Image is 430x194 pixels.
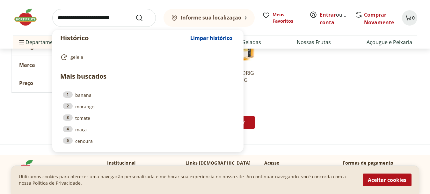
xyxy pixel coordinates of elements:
[367,38,412,46] a: Açougue e Peixaria
[187,30,236,46] button: Limpar histórico
[186,160,251,166] p: Links [DEMOGRAPHIC_DATA]
[273,12,302,24] span: Meus Favoritos
[19,174,355,186] p: Utilizamos cookies para oferecer uma navegação personalizada e melhorar sua experiencia no nosso ...
[63,103,233,110] a: 2morango
[13,8,45,27] img: Hortifruti
[262,12,302,24] a: Meus Favoritos
[343,160,417,166] p: Formas de pagamento
[11,56,107,74] button: Marca
[412,15,415,21] span: 0
[60,34,187,43] p: Histórico
[60,53,233,61] a: geleia
[13,160,45,179] img: Hortifruti
[135,14,151,22] button: Submit Search
[63,91,233,98] a: 1banana
[18,35,64,50] span: Departamentos
[11,74,107,92] button: Preço
[63,126,73,132] div: 4
[190,35,232,41] span: Limpar histórico
[70,54,83,60] span: geleia
[164,9,255,27] button: Informe sua localização
[320,11,355,26] a: Criar conta
[18,35,26,50] button: Menu
[402,10,417,26] button: Carrinho
[63,103,73,109] div: 2
[52,9,156,27] input: search
[60,72,236,81] p: Mais buscados
[297,38,331,46] a: Nossas Frutas
[19,80,33,86] span: Preço
[63,137,73,144] div: 5
[107,160,135,166] p: Institucional
[181,14,241,21] b: Informe sua localização
[63,126,233,133] a: 4maça
[63,91,73,98] div: 1
[363,174,412,186] button: Aceitar cookies
[63,114,73,121] div: 3
[320,11,336,18] a: Entrar
[63,114,233,121] a: 3tomate
[320,11,348,26] span: ou
[19,62,35,68] span: Marca
[364,11,394,26] a: Comprar Novamente
[63,137,233,144] a: 5cenoura
[264,160,280,166] p: Acesso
